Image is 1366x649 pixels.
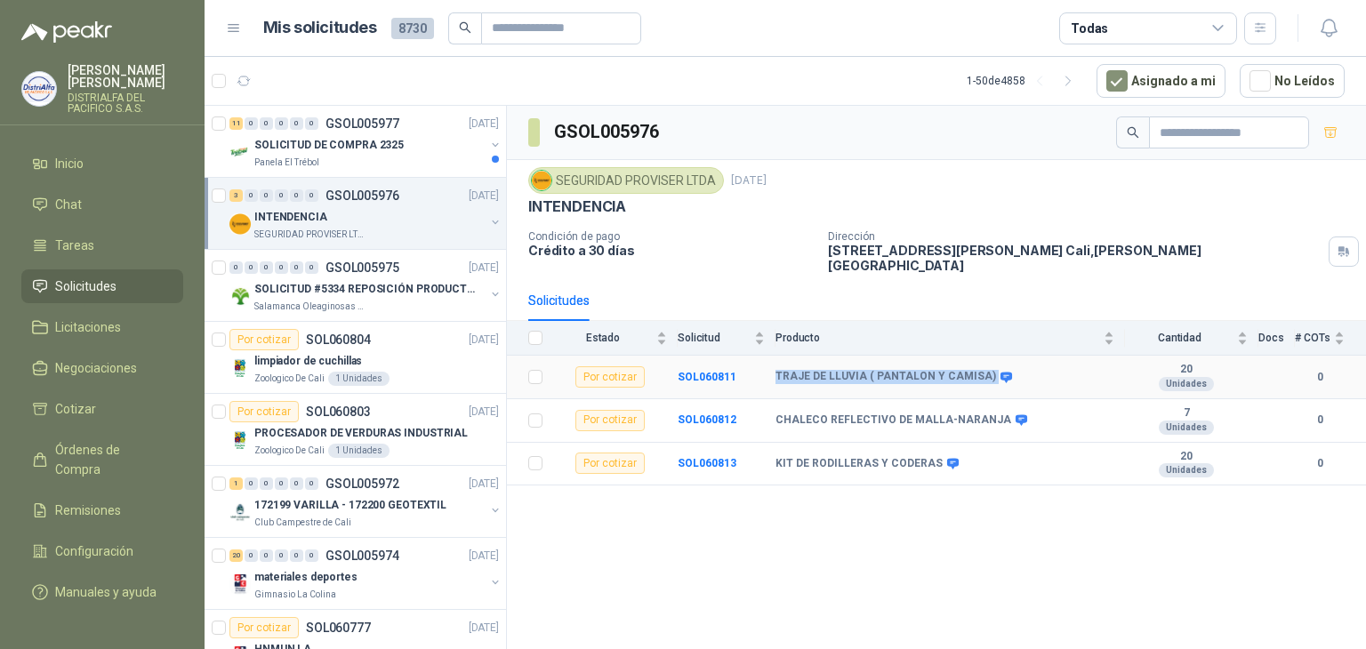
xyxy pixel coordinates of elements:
div: 1 Unidades [328,372,390,386]
div: SEGURIDAD PROVISER LTDA [528,167,724,194]
span: Solicitud [678,332,751,344]
a: Licitaciones [21,310,183,344]
div: Unidades [1159,421,1214,435]
div: 0 [290,189,303,202]
div: 0 [260,549,273,562]
a: Solicitudes [21,269,183,303]
img: Company Logo [229,213,251,235]
div: 0 [245,477,258,490]
span: Cotizar [55,399,96,419]
a: SOL060811 [678,371,736,383]
div: Unidades [1159,377,1214,391]
span: Remisiones [55,501,121,520]
div: Unidades [1159,463,1214,477]
div: Por cotizar [575,453,645,474]
b: 0 [1295,369,1345,386]
span: 8730 [391,18,434,39]
div: 0 [275,189,288,202]
a: 1 0 0 0 0 0 GSOL005972[DATE] Company Logo172199 VARILLA - 172200 GEOTEXTILClub Campestre de Cali [229,473,502,530]
a: Configuración [21,534,183,568]
a: 11 0 0 0 0 0 GSOL005977[DATE] Company LogoSOLICITUD DE COMPRA 2325Panela El Trébol [229,113,502,170]
img: Company Logo [229,573,251,595]
p: Zoologico De Cali [254,444,325,458]
a: SOL060812 [678,413,736,426]
b: 20 [1125,450,1248,464]
b: KIT DE RODILLERAS Y CODERAS [775,457,943,471]
p: limpiador de cuchillas [254,353,362,370]
p: Zoologico De Cali [254,372,325,386]
div: 0 [305,261,318,274]
p: INTENDENCIA [528,197,626,216]
th: Solicitud [678,321,775,356]
img: Company Logo [229,501,251,523]
div: 0 [245,189,258,202]
button: Asignado a mi [1097,64,1225,98]
p: PROCESADOR DE VERDURAS INDUSTRIAL [254,425,468,442]
p: Salamanca Oleaginosas SAS [254,300,366,314]
b: 0 [1295,455,1345,472]
b: TRAJE DE LLUVIA ( PANTALON Y CAMISA) [775,370,996,384]
p: GSOL005976 [325,189,399,202]
b: 20 [1125,363,1248,377]
p: SOL060777 [306,621,371,634]
img: Company Logo [229,285,251,307]
img: Company Logo [229,429,251,451]
p: GSOL005974 [325,549,399,562]
span: Licitaciones [55,317,121,337]
div: 0 [290,261,303,274]
span: Chat [55,195,82,214]
th: Estado [553,321,678,356]
div: 0 [305,189,318,202]
div: 0 [245,261,258,274]
div: Por cotizar [229,329,299,350]
p: [DATE] [469,116,499,132]
span: search [459,21,471,34]
p: [DATE] [469,476,499,493]
b: 0 [1295,412,1345,429]
a: 0 0 0 0 0 0 GSOL005975[DATE] Company LogoSOLICITUD #5334 REPOSICIÓN PRODUCTOSSalamanca Oleaginosa... [229,257,502,314]
div: 0 [260,477,273,490]
p: GSOL005977 [325,117,399,130]
div: 1 Unidades [328,444,390,458]
a: Remisiones [21,493,183,527]
p: materiales deportes [254,569,358,586]
a: Negociaciones [21,351,183,385]
img: Company Logo [22,72,56,106]
th: # COTs [1295,321,1366,356]
a: SOL060813 [678,457,736,469]
div: 0 [305,549,318,562]
div: Por cotizar [575,410,645,431]
a: Inicio [21,147,183,180]
p: [STREET_ADDRESS][PERSON_NAME] Cali , [PERSON_NAME][GEOGRAPHIC_DATA] [828,243,1322,273]
div: 0 [275,549,288,562]
p: Panela El Trébol [254,156,319,170]
div: 0 [290,477,303,490]
p: SEGURIDAD PROVISER LTDA [254,228,366,242]
p: SOLICITUD DE COMPRA 2325 [254,137,404,154]
th: Cantidad [1125,321,1258,356]
b: 7 [1125,406,1248,421]
div: 0 [229,261,243,274]
p: Gimnasio La Colina [254,588,336,602]
p: Condición de pago [528,230,814,243]
div: 0 [290,117,303,130]
b: CHALECO REFLECTIVO DE MALLA-NARANJA [775,413,1011,428]
div: Por cotizar [229,617,299,638]
div: 20 [229,549,243,562]
a: Tareas [21,228,183,262]
img: Company Logo [229,141,251,163]
div: 0 [275,261,288,274]
a: Manuales y ayuda [21,575,183,609]
p: [DATE] [469,548,499,565]
div: 11 [229,117,243,130]
span: Cantidad [1125,332,1233,344]
img: Company Logo [532,171,551,190]
div: 0 [275,477,288,490]
span: Inicio [55,154,84,173]
p: SOLICITUD #5334 REPOSICIÓN PRODUCTOS [254,281,476,298]
div: 0 [275,117,288,130]
div: Solicitudes [528,291,590,310]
